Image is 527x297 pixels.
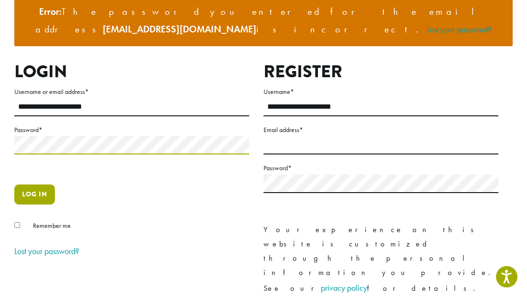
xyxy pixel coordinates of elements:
label: Password [14,124,249,136]
a: Lost your password? [14,246,79,256]
span: Remember me [33,221,71,230]
strong: [EMAIL_ADDRESS][DOMAIN_NAME] [103,23,256,35]
label: Username [263,86,498,98]
label: Email address [263,124,498,136]
label: Password [263,162,498,174]
a: privacy policy [321,282,367,293]
a: Lost your password? [427,24,492,35]
label: Username or email address [14,86,249,98]
li: The password you entered for the email address is incorrect. [22,3,505,39]
button: Log in [14,184,55,205]
h2: Login [14,61,249,82]
p: Your experience on this website is customized through the personal information you provide. See o... [263,223,498,296]
strong: Error: [39,5,62,18]
h2: Register [263,61,498,82]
